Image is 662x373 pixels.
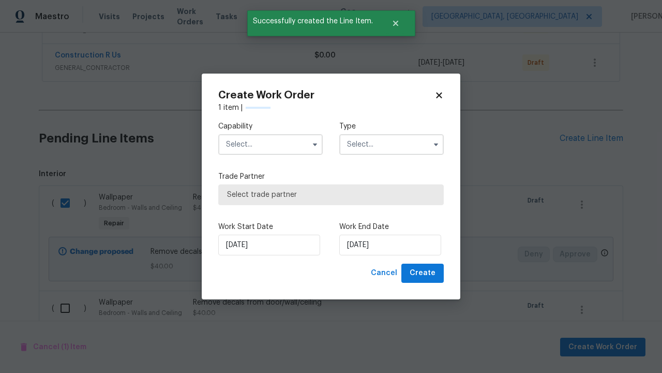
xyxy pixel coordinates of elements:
[367,264,401,283] button: Cancel
[218,90,434,101] h2: Create Work Order
[430,138,442,151] button: Show options
[218,222,323,232] label: Work Start Date
[218,103,444,113] div: 1 item |
[227,190,435,200] span: Select trade partner
[247,10,379,32] span: Successfully created the Line Item.
[410,267,435,280] span: Create
[401,264,444,283] button: Create
[339,134,444,155] input: Select...
[371,267,397,280] span: Cancel
[218,134,323,155] input: Select...
[339,235,441,255] input: M/D/YYYY
[339,222,444,232] label: Work End Date
[218,235,320,255] input: M/D/YYYY
[339,121,444,132] label: Type
[218,171,444,182] label: Trade Partner
[218,121,323,132] label: Capability
[379,13,413,34] button: Close
[309,138,321,151] button: Show options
